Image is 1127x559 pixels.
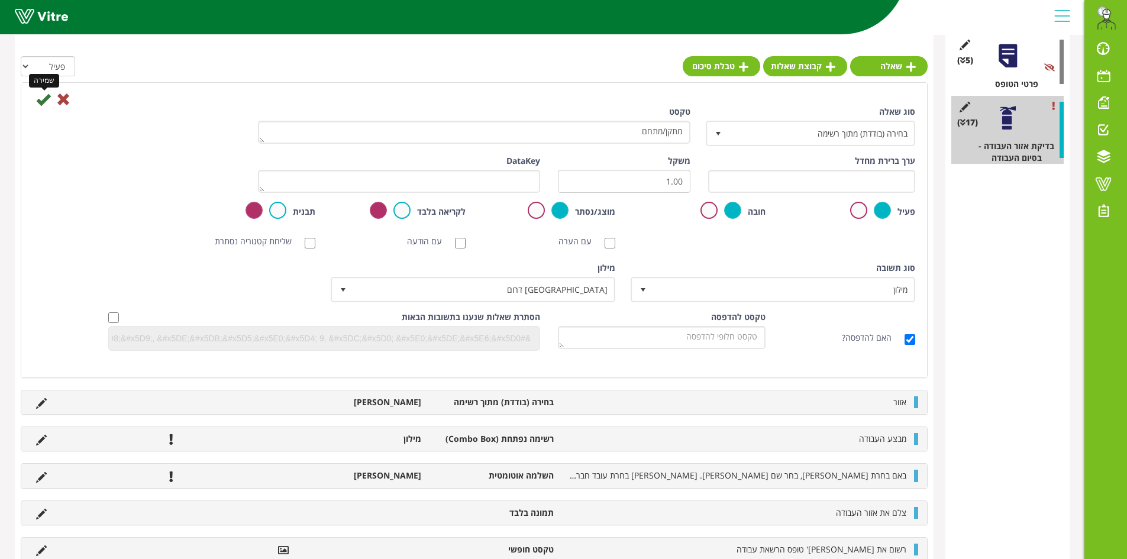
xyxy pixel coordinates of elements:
span: מילון [653,279,914,300]
div: פרטי הטופס [960,78,1064,90]
label: האם להדפסה? [842,332,903,344]
label: סוג שאלה [879,106,915,118]
label: תבנית [293,206,315,218]
a: טבלת סיכום [683,56,760,76]
a: שאלה [850,56,928,76]
input: Hide question based on answer [108,312,119,323]
label: שליחת קטגוריה נסתרת [215,235,303,247]
span: (17 ) [957,117,978,128]
li: מילון [295,433,427,445]
span: רשום את [PERSON_NAME]' טופס הרשאת עבודה [737,544,906,555]
li: תמונה בלבד [427,507,560,519]
label: חובה [748,206,766,218]
span: (5 ) [957,54,973,66]
a: קבוצת שאלות [763,56,847,76]
input: האם להדפסה? [905,334,915,345]
div: בדיקת אזור העבודה - בסיום העבודה [960,140,1064,164]
label: הסתרת שאלות שנענו בתשובות הבאות [402,311,540,323]
label: סוג תשובה [876,262,915,274]
span: בחירה (בודדת) מתוך רשימה [728,122,914,144]
li: [PERSON_NAME] [295,470,427,482]
span: מבצע העבודה [859,433,906,444]
span: צלם את אזור העבודה [836,507,906,518]
label: טקסט [669,106,690,118]
label: מילון [598,262,615,274]
textarea: מתקן/מתחם [258,121,690,144]
li: טקסט חופשי [427,544,560,555]
span: [GEOGRAPHIC_DATA] דרום [353,279,614,300]
label: עם הערה [558,235,603,247]
li: [PERSON_NAME] [295,396,427,408]
div: שמירה [29,74,59,88]
label: טקסט להדפסה [711,311,766,323]
li: רשימה נפתחת (Combo Box) [427,433,560,445]
li: בחירה (בודדת) מתוך רשימה [427,396,560,408]
span: באם בחרת [PERSON_NAME], בחר שם [PERSON_NAME]. [PERSON_NAME] בחרת עובד חברה, בחר את המחלקה הרלוונטית [473,470,906,481]
label: עם הודעה [407,235,454,247]
label: לקריאה בלבד [417,206,466,218]
input: עם הערה [605,238,615,248]
label: משקל [668,155,690,167]
span: select [708,122,729,144]
label: פעיל [897,206,915,218]
span: select [332,279,354,300]
li: השלמה אוטומטית [427,470,560,482]
input: עם הודעה [455,238,466,248]
label: ערך ברירת מחדל [855,155,915,167]
img: da32df7d-b9e3-429d-8c5c-2e32c797c474.png [1094,6,1118,30]
label: DataKey [506,155,540,167]
label: מוצג/נסתר [575,206,615,218]
span: select [632,279,654,300]
input: שליחת קטגוריה נסתרת [305,238,315,248]
input: &#x5DC;&#x5D3;&#x5D5;&#x5D2;&#x5DE;&#x5D4;: &#x5DC;&#x5D0; &#x5E8;&#x5DC;&#x5D5;&#x5D5;&#x5E0;&#x... [109,329,534,347]
span: אזור [893,396,906,408]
